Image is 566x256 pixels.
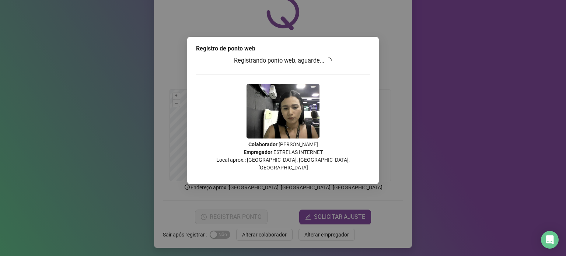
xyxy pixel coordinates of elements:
div: Open Intercom Messenger [541,231,559,249]
h3: Registrando ponto web, aguarde... [196,56,370,66]
strong: Empregador [244,149,272,155]
div: Registro de ponto web [196,44,370,53]
span: loading [325,56,333,64]
img: 9k= [247,84,319,138]
p: : [PERSON_NAME] : ESTRELAS INTERNET Local aprox.: [GEOGRAPHIC_DATA], [GEOGRAPHIC_DATA], [GEOGRAPH... [196,141,370,172]
strong: Colaborador [248,141,277,147]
